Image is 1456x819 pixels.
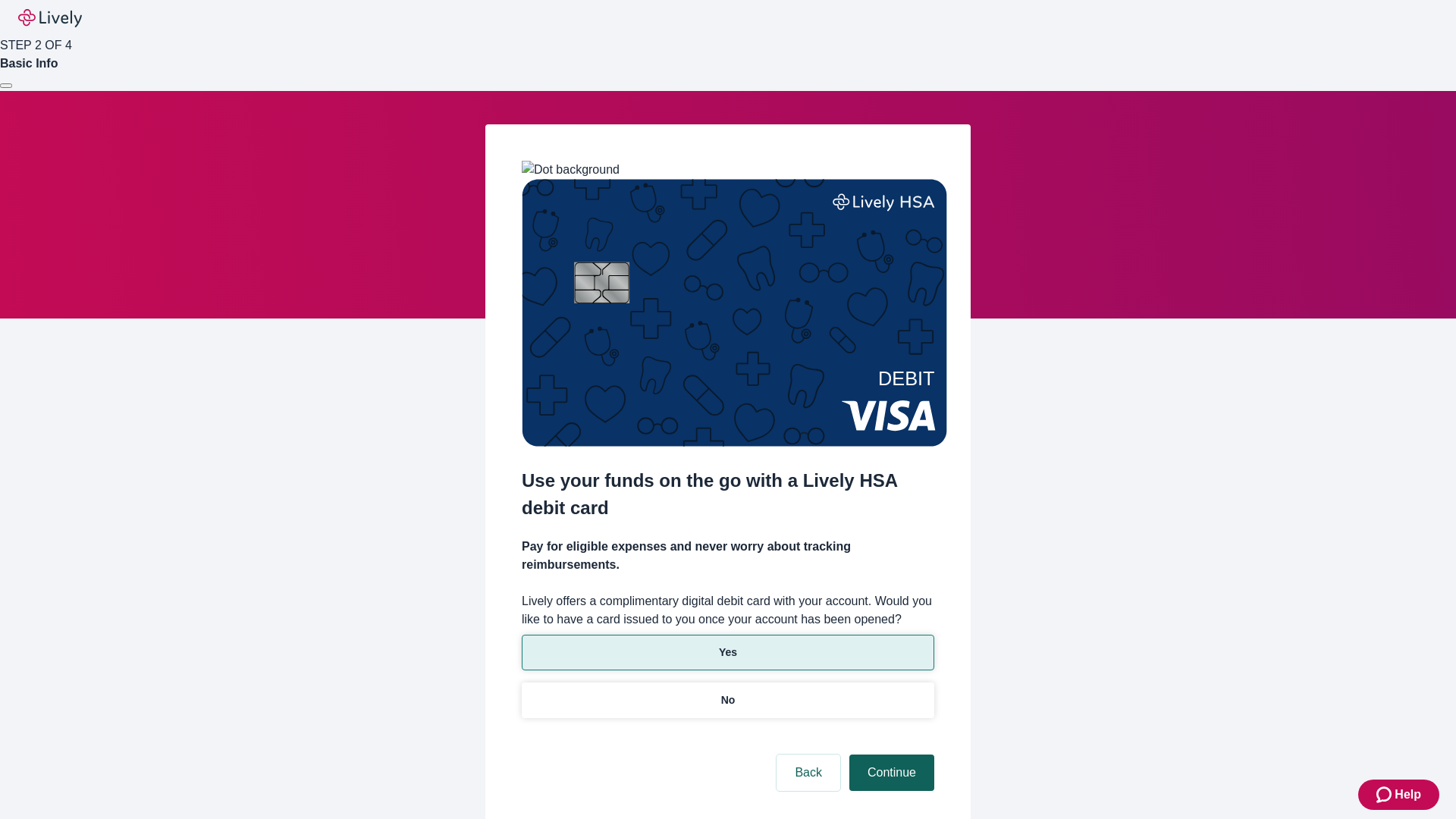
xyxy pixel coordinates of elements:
[522,538,934,574] h4: Pay for eligible expenses and never worry about tracking reimbursements.
[1358,780,1439,810] button: Zendesk support iconHelp
[1376,786,1395,804] svg: Zendesk support icon
[719,645,737,661] p: Yes
[522,467,934,522] h2: Use your funds on the go with a Lively HSA debit card
[777,755,840,791] button: Back
[522,592,934,629] label: Lively offers a complimentary digital debit card with your account. Would you like to have a card...
[522,179,947,447] img: Debit card
[522,682,934,718] button: No
[721,692,736,708] p: No
[18,9,82,27] img: Lively
[1395,786,1421,804] span: Help
[522,161,620,179] img: Dot background
[849,755,934,791] button: Continue
[522,635,934,670] button: Yes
